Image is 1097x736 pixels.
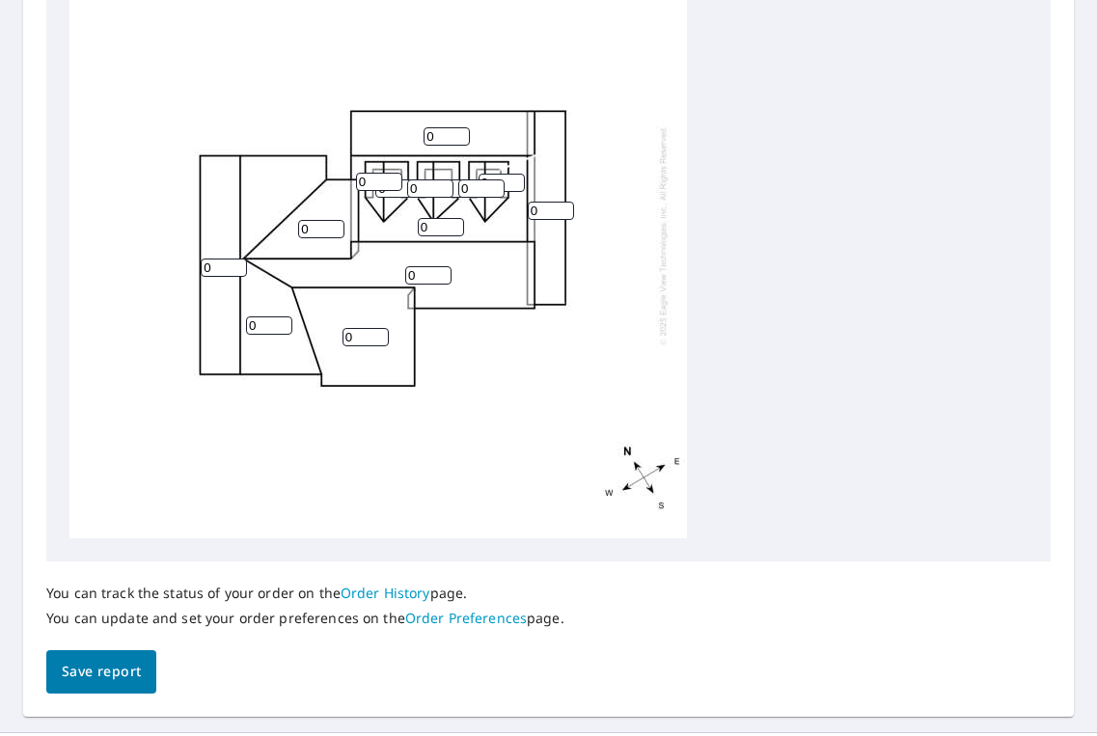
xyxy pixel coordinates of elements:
span: Save report [62,660,141,684]
p: You can update and set your order preferences on the page. [46,610,564,627]
a: Order History [341,584,430,602]
button: Save report [46,650,156,694]
a: Order Preferences [405,609,527,627]
p: You can track the status of your order on the page. [46,585,564,602]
